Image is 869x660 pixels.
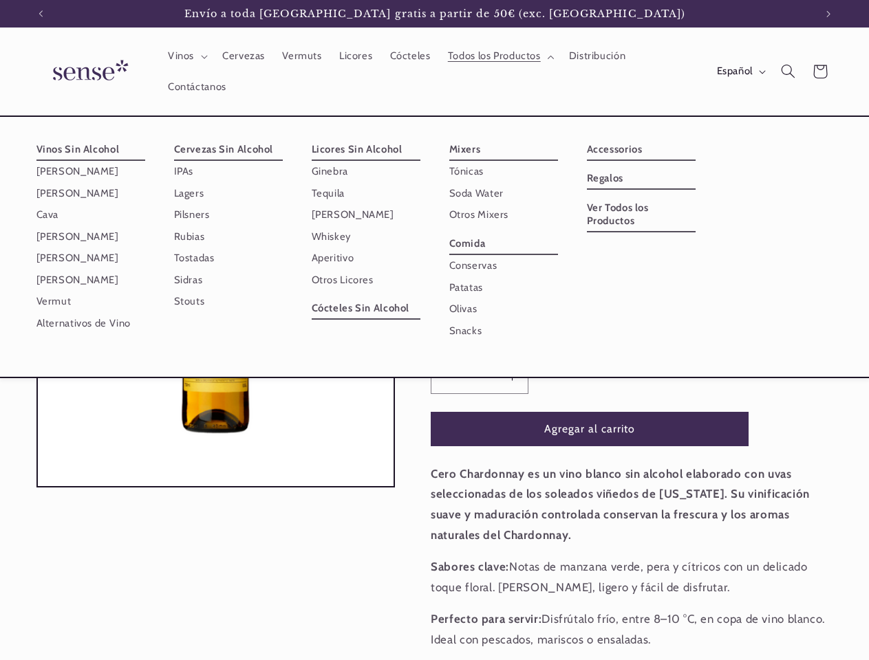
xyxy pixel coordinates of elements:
[449,276,558,298] a: Patatas
[174,139,283,161] a: Cervezas Sin Alcohol
[213,41,273,71] a: Cervezas
[717,64,753,79] span: Español
[36,204,145,225] a: Cava
[569,49,626,63] span: Distribución
[560,41,634,71] a: Distribución
[339,49,372,63] span: Licores
[159,71,235,102] a: Contáctanos
[449,139,558,161] a: Mixers
[587,168,696,190] a: Regalos
[174,225,283,247] a: Rubias
[36,291,145,312] a: Vermut
[587,197,696,232] a: Ver Todos los Productos
[36,161,145,182] a: [PERSON_NAME]
[174,247,283,269] a: Tostadas
[431,467,810,542] strong: Cero Chardonnay es un vino blanco sin alcohol elaborado con uvas seleccionadas de los soleados vi...
[36,52,140,91] img: Sense
[312,298,420,320] a: Cócteles Sin Alcohol
[174,204,283,225] a: Pilsners
[381,41,439,71] a: Cócteles
[449,161,558,182] a: Tónicas
[449,232,558,254] a: Comida
[312,225,420,247] a: Whiskey
[168,80,226,93] span: Contáctanos
[449,255,558,276] a: Conservas
[174,269,283,290] a: Sidras
[31,47,145,97] a: Sense
[431,557,833,597] p: Notas de manzana verde, pera y cítricos con un delicado toque floral. [PERSON_NAME], ligero y fác...
[312,161,420,182] a: Ginebra
[36,225,145,247] a: [PERSON_NAME]
[36,269,145,290] a: [PERSON_NAME]
[184,8,685,20] span: Envío a toda [GEOGRAPHIC_DATA] gratis a partir de 50€ (exc. [GEOGRAPHIC_DATA])
[449,298,558,320] a: Olivas
[36,312,145,333] a: Alternativos de Vino
[282,49,321,63] span: Vermuts
[174,291,283,312] a: Stouts
[431,612,541,626] strong: Perfecto para servir:
[439,41,560,71] summary: Todos los Productos
[168,49,194,63] span: Vinos
[174,182,283,203] a: Lagers
[330,41,381,71] a: Licores
[312,204,420,225] a: [PERSON_NAME]
[431,560,509,573] strong: Sabores clave:
[449,182,558,203] a: Soda Water
[312,139,420,161] a: Licores Sin Alcohol
[222,49,265,63] span: Cervezas
[449,320,558,341] a: Snacks
[772,56,804,87] summary: Búsqueda
[159,41,213,71] summary: Vinos
[708,58,772,85] button: Español
[36,139,145,161] a: Vinos Sin Alcohol
[312,182,420,203] a: Tequila
[312,247,420,269] a: Aperitivo
[431,609,833,650] p: Disfrútalo frío, entre 8–10 °C, en copa de vino blanco. Ideal con pescados, mariscos o ensaladas.
[312,269,420,290] a: Otros Licores
[174,161,283,182] a: IPAs
[448,49,541,63] span: Todos los Productos
[274,41,331,71] a: Vermuts
[587,139,696,161] a: Accessorios
[431,412,749,445] button: Agregar al carrito
[449,204,558,225] a: Otros Mixers
[390,49,431,63] span: Cócteles
[36,247,145,269] a: [PERSON_NAME]
[36,182,145,203] a: [PERSON_NAME]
